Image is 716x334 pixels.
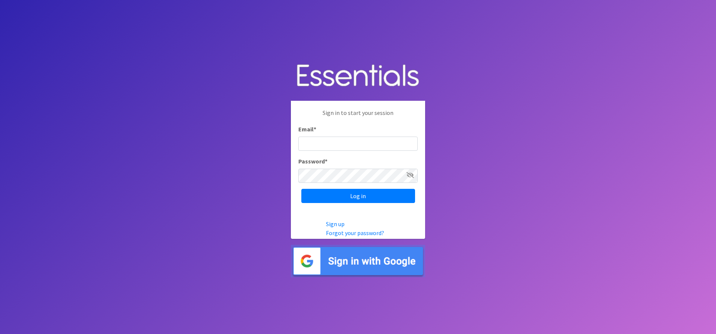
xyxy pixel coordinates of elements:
abbr: required [314,125,316,133]
a: Forgot your password? [326,229,384,237]
img: Sign in with Google [291,245,425,277]
img: Human Essentials [291,57,425,95]
label: Email [298,125,316,134]
input: Log in [301,189,415,203]
p: Sign in to start your session [298,108,418,125]
a: Sign up [326,220,345,228]
abbr: required [325,157,327,165]
label: Password [298,157,327,166]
